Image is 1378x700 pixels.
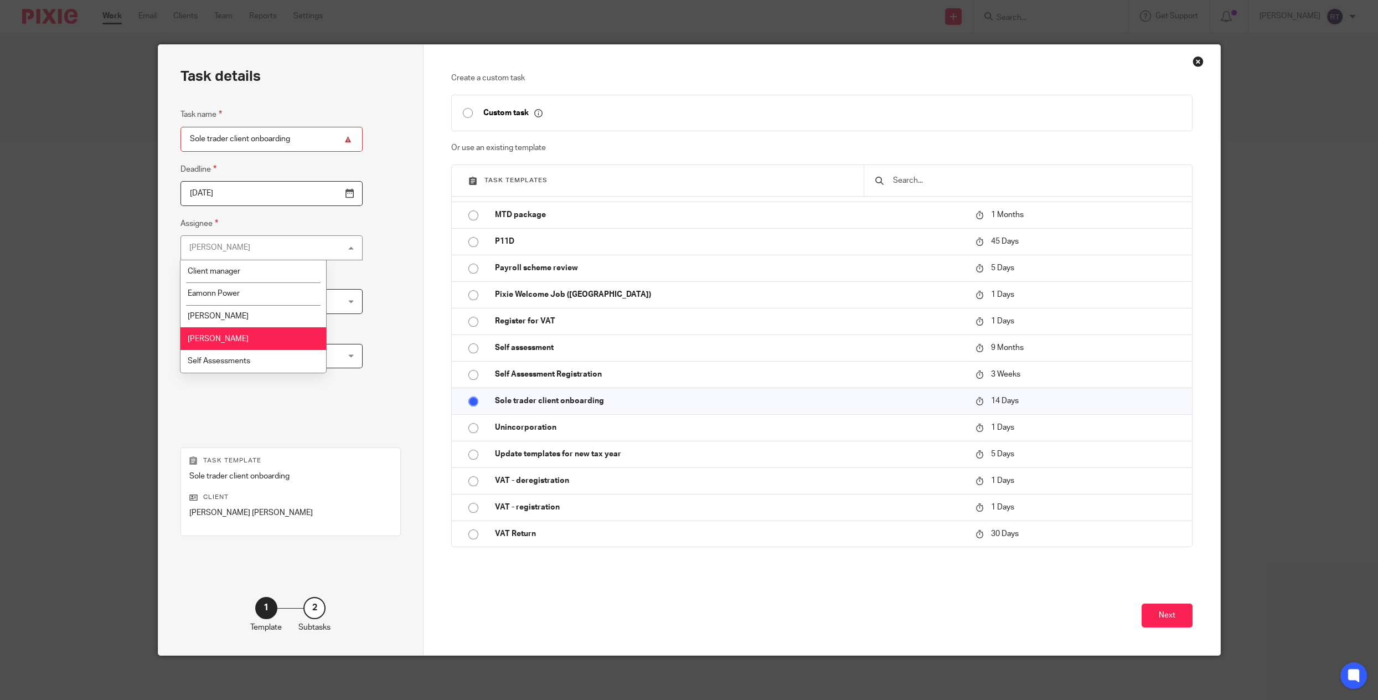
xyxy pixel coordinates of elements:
[451,142,1193,153] p: Or use an existing template
[991,503,1014,511] span: 1 Days
[495,262,964,274] p: Payroll scheme review
[188,357,250,365] span: Self Assessments
[991,424,1014,431] span: 1 Days
[451,73,1193,84] p: Create a custom task
[991,477,1014,485] span: 1 Days
[189,471,393,482] p: Sole trader client onboarding
[495,342,964,353] p: Self assessment
[180,127,363,152] input: Task name
[298,622,331,633] p: Subtasks
[180,67,261,86] h2: Task details
[189,456,393,465] p: Task template
[1193,56,1204,67] div: Close this dialog window
[495,502,964,513] p: VAT - registration
[180,108,222,121] label: Task name
[495,369,964,380] p: Self Assessment Registration
[484,177,548,183] span: Task templates
[483,108,543,118] p: Custom task
[1142,604,1193,627] button: Next
[991,238,1019,245] span: 45 Days
[189,493,393,502] p: Client
[303,597,326,619] div: 2
[188,290,240,297] span: Eamonn Power
[991,211,1024,219] span: 1 Months
[495,449,964,460] p: Update templates for new tax year
[991,264,1014,272] span: 5 Days
[991,317,1014,325] span: 1 Days
[255,597,277,619] div: 1
[991,531,1019,538] span: 30 Days
[495,289,964,300] p: Pixie Welcome Job ([GEOGRAPHIC_DATA])
[991,291,1014,298] span: 1 Days
[991,344,1024,352] span: 9 Months
[180,217,218,230] label: Assignee
[188,267,240,275] span: Client manager
[892,174,1180,187] input: Search...
[495,528,964,539] p: VAT Return
[991,397,1019,405] span: 14 Days
[188,335,249,343] span: [PERSON_NAME]
[991,370,1020,378] span: 3 Weeks
[250,622,282,633] p: Template
[189,507,393,518] p: [PERSON_NAME] [PERSON_NAME]
[180,181,363,206] input: Pick a date
[180,163,216,176] label: Deadline
[495,475,964,486] p: VAT - deregistration
[495,395,964,406] p: Sole trader client onboarding
[189,244,250,251] div: [PERSON_NAME]
[495,422,964,433] p: Unincorporation
[495,236,964,247] p: P11D
[495,209,964,220] p: MTD package
[495,316,964,327] p: Register for VAT
[991,450,1014,458] span: 5 Days
[188,312,249,320] span: [PERSON_NAME]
